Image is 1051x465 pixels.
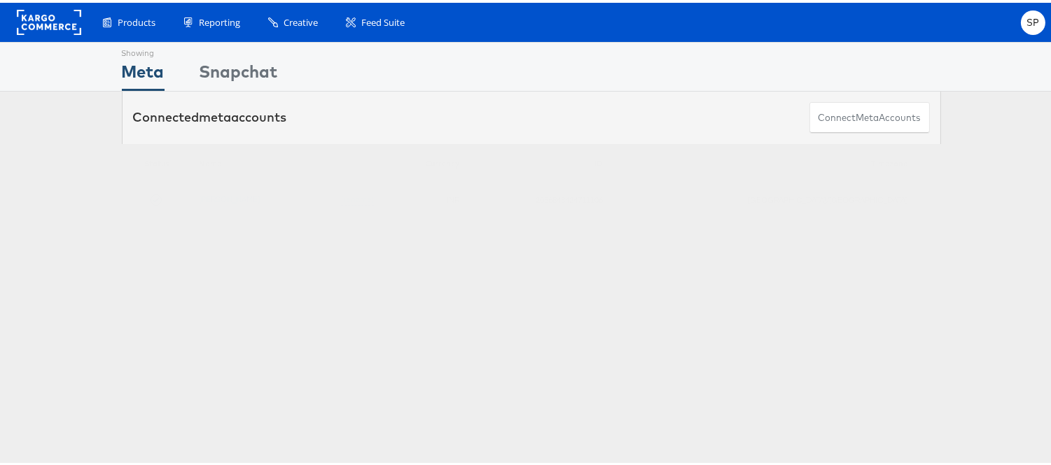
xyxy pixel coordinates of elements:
[122,57,165,88] div: Meta
[467,141,610,181] th: ID
[133,106,287,124] div: Connected accounts
[200,106,232,122] span: meta
[610,141,914,181] th: Timezone
[192,141,382,181] th: Name
[467,181,610,213] td: 2086843424711106
[199,191,260,201] a: [PERSON_NAME]
[856,108,879,122] span: meta
[381,181,466,213] td: INR
[122,40,165,57] div: Showing
[284,13,318,27] span: Creative
[809,99,930,131] button: ConnectmetaAccounts
[118,13,155,27] span: Products
[122,141,192,181] th: Status
[199,13,240,27] span: Reporting
[361,13,405,27] span: Feed Suite
[341,191,374,203] a: (rename)
[610,181,914,213] td: [GEOGRAPHIC_DATA]/[GEOGRAPHIC_DATA]
[1026,15,1040,24] span: SP
[381,141,466,181] th: Currency
[200,57,278,88] div: Snapchat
